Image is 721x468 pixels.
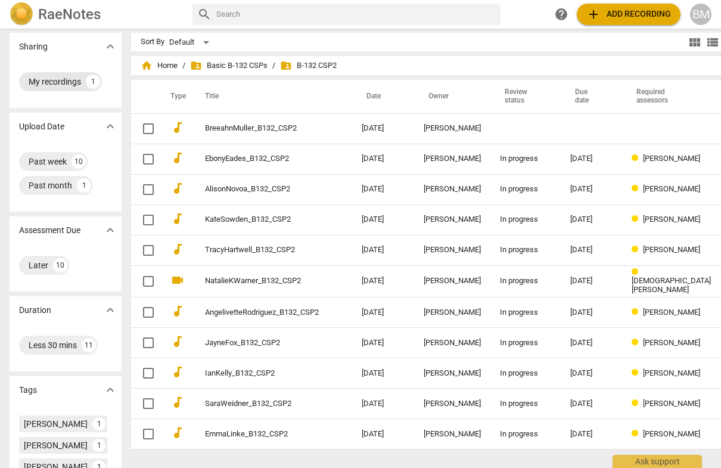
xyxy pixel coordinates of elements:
[643,308,700,317] span: [PERSON_NAME]
[352,265,414,297] td: [DATE]
[570,369,613,378] div: [DATE]
[205,277,319,286] a: NatalieKWarner_B132_CSP2
[490,80,561,113] th: Review status
[10,2,33,26] img: Logo
[29,76,81,88] div: My recordings
[500,246,551,255] div: In progress
[500,215,551,224] div: In progress
[101,301,119,319] button: Show more
[141,60,178,72] span: Home
[352,297,414,328] td: [DATE]
[38,6,101,23] h2: RaeNotes
[500,154,551,163] div: In progress
[632,245,643,254] span: Review status: in progress
[500,185,551,194] div: In progress
[19,384,37,396] p: Tags
[169,33,213,52] div: Default
[570,215,613,224] div: [DATE]
[19,41,48,53] p: Sharing
[103,383,117,397] span: expand_more
[103,39,117,54] span: expand_more
[352,419,414,450] td: [DATE]
[643,245,700,254] span: [PERSON_NAME]
[170,395,185,410] span: audiotrack
[424,399,481,408] div: [PERSON_NAME]
[101,38,119,55] button: Show more
[500,308,551,317] div: In progress
[29,179,72,191] div: Past month
[352,113,414,144] td: [DATE]
[141,60,153,72] span: home
[632,399,643,408] span: Review status: in progress
[19,120,64,133] p: Upload Date
[205,369,319,378] a: IanKelly_B132_CSP2
[352,358,414,389] td: [DATE]
[643,399,700,408] span: [PERSON_NAME]
[643,338,700,347] span: [PERSON_NAME]
[706,35,720,49] span: view_list
[205,399,319,408] a: SaraWeidner_B132_CSP2
[414,80,490,113] th: Owner
[570,308,613,317] div: [DATE]
[190,60,268,72] span: Basic B-132 CSPs
[424,369,481,378] div: [PERSON_NAME]
[170,242,185,256] span: audiotrack
[424,154,481,163] div: [PERSON_NAME]
[205,430,319,439] a: EmmaLinke_B132_CSP2
[551,4,572,25] a: Help
[272,61,275,70] span: /
[101,221,119,239] button: Show more
[586,7,601,21] span: add
[613,455,702,468] div: Ask support
[170,304,185,318] span: audiotrack
[352,204,414,235] td: [DATE]
[10,2,183,26] a: LogoRaeNotes
[424,339,481,348] div: [PERSON_NAME]
[82,338,96,352] div: 11
[570,246,613,255] div: [DATE]
[29,156,67,168] div: Past week
[577,4,680,25] button: Upload
[72,154,86,169] div: 10
[352,235,414,265] td: [DATE]
[570,185,613,194] div: [DATE]
[352,328,414,358] td: [DATE]
[632,338,643,347] span: Review status: in progress
[197,7,212,21] span: search
[632,268,643,277] span: Review status: in progress
[686,33,704,51] button: Tile view
[500,339,551,348] div: In progress
[688,35,702,49] span: view_module
[161,80,191,113] th: Type
[690,4,711,25] button: BM
[570,339,613,348] div: [DATE]
[570,399,613,408] div: [DATE]
[632,429,643,438] span: Review status: in progress
[643,368,700,377] span: [PERSON_NAME]
[170,334,185,349] span: audiotrack
[352,174,414,204] td: [DATE]
[170,426,185,440] span: audiotrack
[29,339,77,351] div: Less 30 mins
[632,154,643,163] span: Review status: in progress
[570,277,613,286] div: [DATE]
[205,124,319,133] a: BreeahnMuller_B132_CSP2
[170,120,185,135] span: audiotrack
[170,212,185,226] span: audiotrack
[19,224,80,237] p: Assessment Due
[500,399,551,408] div: In progress
[103,303,117,317] span: expand_more
[103,223,117,237] span: expand_more
[352,80,414,113] th: Date
[19,304,51,317] p: Duration
[424,277,481,286] div: [PERSON_NAME]
[643,154,700,163] span: [PERSON_NAME]
[424,185,481,194] div: [PERSON_NAME]
[205,246,319,255] a: TracyHartwell_B132_CSP2
[92,417,105,430] div: 1
[205,308,319,317] a: AngelivetteRodriguez_B132_CSP2
[424,124,481,133] div: [PERSON_NAME]
[205,154,319,163] a: EbonyEades_B132_CSP2
[554,7,568,21] span: help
